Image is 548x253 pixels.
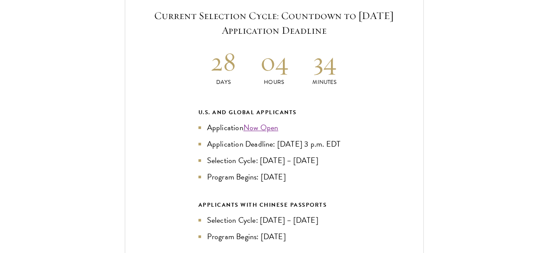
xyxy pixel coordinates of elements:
li: Application [198,122,350,134]
li: Selection Cycle: [DATE] – [DATE] [198,214,350,226]
li: Selection Cycle: [DATE] – [DATE] [198,154,350,167]
p: Days [198,78,249,87]
div: U.S. and Global Applicants [198,108,350,117]
h2: 34 [299,45,350,78]
li: Program Begins: [DATE] [198,231,350,243]
div: APPLICANTS WITH CHINESE PASSPORTS [198,200,350,210]
p: Hours [249,78,299,87]
li: Application Deadline: [DATE] 3 p.m. EDT [198,138,350,150]
li: Program Begins: [DATE] [198,171,350,183]
p: Minutes [299,78,350,87]
h5: Current Selection Cycle: Countdown to [DATE] Application Deadline [143,8,406,38]
h2: 28 [198,45,249,78]
h2: 04 [249,45,299,78]
a: Now Open [243,122,279,133]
